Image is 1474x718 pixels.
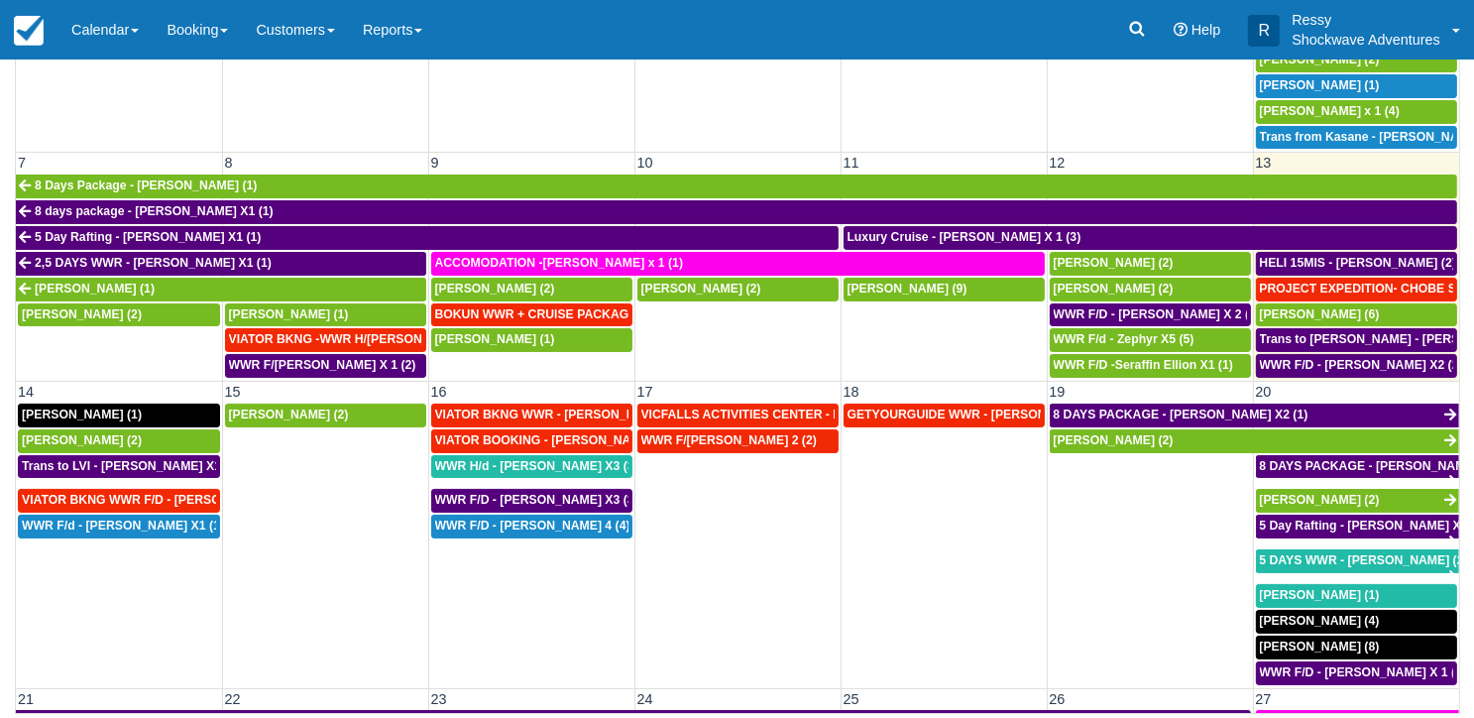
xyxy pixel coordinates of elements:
[435,256,684,270] span: ACCOMODATION -[PERSON_NAME] x 1 (1)
[1050,354,1251,378] a: WWR F/D -Seraffin Ellion X1 (1)
[1260,256,1457,270] span: HELI 15MIS - [PERSON_NAME] (2)
[225,354,426,378] a: WWR F/[PERSON_NAME] X 1 (2)
[637,278,839,301] a: [PERSON_NAME] (2)
[842,384,861,400] span: 18
[844,404,1045,427] a: GETYOURGUIDE WWR - [PERSON_NAME] X 9 (9)
[229,358,416,372] span: WWR F/[PERSON_NAME] X 1 (2)
[1256,515,1460,538] a: 5 Day Rafting - [PERSON_NAME] X2 (2)
[637,429,839,453] a: WWR F/[PERSON_NAME] 2 (2)
[844,226,1458,250] a: Luxury Cruise - [PERSON_NAME] X 1 (3)
[16,252,426,276] a: 2,5 DAYS WWR - [PERSON_NAME] X1 (1)
[1260,78,1380,92] span: [PERSON_NAME] (1)
[35,204,274,218] span: 8 days package - [PERSON_NAME] X1 (1)
[22,307,142,321] span: [PERSON_NAME] (2)
[1256,126,1458,150] a: Trans from Kasane - [PERSON_NAME] X4 (4)
[431,303,632,327] a: BOKUN WWR + CRUISE PACKAGE - [PERSON_NAME] South X 2 (2)
[16,155,28,171] span: 7
[435,519,630,533] span: WWR F/D - [PERSON_NAME] 4 (4)
[225,303,426,327] a: [PERSON_NAME] (1)
[1191,22,1221,38] span: Help
[35,282,155,296] span: [PERSON_NAME] (1)
[16,226,839,250] a: 5 Day Rafting - [PERSON_NAME] X1 (1)
[431,404,632,427] a: VIATOR BKNG WWR - [PERSON_NAME] 2 (2)
[35,230,261,244] span: 5 Day Rafting - [PERSON_NAME] X1 (1)
[22,519,224,533] span: WWR F/d - [PERSON_NAME] X1 (1)
[1260,307,1380,321] span: [PERSON_NAME] (6)
[18,429,220,453] a: [PERSON_NAME] (2)
[435,493,638,507] span: WWR F/D - [PERSON_NAME] X3 (3)
[1050,252,1251,276] a: [PERSON_NAME] (2)
[1054,332,1194,346] span: WWR F/d - Zephyr X5 (5)
[1260,588,1380,602] span: [PERSON_NAME] (1)
[429,155,441,171] span: 9
[1054,433,1174,447] span: [PERSON_NAME] (2)
[429,691,449,707] span: 23
[18,489,220,513] a: VIATOR BKNG WWR F/D - [PERSON_NAME] X 1 (1)
[1054,307,1261,321] span: WWR F/D - [PERSON_NAME] X 2 (2)
[1256,354,1458,378] a: WWR F/D - [PERSON_NAME] X2 (2)
[1256,278,1458,301] a: PROJECT EXPEDITION- CHOBE SAFARI - [GEOGRAPHIC_DATA][PERSON_NAME] 2 (2)
[22,408,142,421] span: [PERSON_NAME] (1)
[1054,358,1233,372] span: WWR F/D -Seraffin Ellion X1 (1)
[1254,691,1274,707] span: 27
[1254,155,1274,171] span: 13
[229,307,349,321] span: [PERSON_NAME] (1)
[1248,15,1280,47] div: R
[35,179,257,192] span: 8 Days Package - [PERSON_NAME] (1)
[635,384,655,400] span: 17
[14,16,44,46] img: checkfront-main-nav-mini-logo.png
[431,328,632,352] a: [PERSON_NAME] (1)
[223,691,243,707] span: 22
[431,489,632,513] a: WWR F/D - [PERSON_NAME] X3 (3)
[641,282,761,296] span: [PERSON_NAME] (2)
[22,459,239,473] span: Trans to LVI - [PERSON_NAME] X1 (1)
[1260,104,1400,118] span: [PERSON_NAME] x 1 (4)
[1260,665,1467,679] span: WWR F/D - [PERSON_NAME] X 1 (1)
[1256,549,1460,573] a: 5 DAYS WWR - [PERSON_NAME] (2)
[435,408,695,421] span: VIATOR BKNG WWR - [PERSON_NAME] 2 (2)
[225,404,426,427] a: [PERSON_NAME] (2)
[431,278,632,301] a: [PERSON_NAME] (2)
[429,384,449,400] span: 16
[18,303,220,327] a: [PERSON_NAME] (2)
[16,384,36,400] span: 14
[16,200,1457,224] a: 8 days package - [PERSON_NAME] X1 (1)
[1048,691,1068,707] span: 26
[435,459,638,473] span: WWR H/d - [PERSON_NAME] X3 (3)
[1256,661,1458,685] a: WWR F/D - [PERSON_NAME] X 1 (1)
[844,278,1045,301] a: [PERSON_NAME] (9)
[1260,358,1463,372] span: WWR F/D - [PERSON_NAME] X2 (2)
[1256,252,1458,276] a: HELI 15MIS - [PERSON_NAME] (2)
[229,408,349,421] span: [PERSON_NAME] (2)
[431,515,632,538] a: WWR F/D - [PERSON_NAME] 4 (4)
[1256,74,1458,98] a: [PERSON_NAME] (1)
[1256,610,1458,634] a: [PERSON_NAME] (4)
[18,404,220,427] a: [PERSON_NAME] (1)
[22,433,142,447] span: [PERSON_NAME] (2)
[225,328,426,352] a: VIATOR BKNG -WWR H/[PERSON_NAME] X 2 (2)
[1292,30,1440,50] p: Shockwave Adventures
[1256,584,1458,608] a: [PERSON_NAME] (1)
[637,404,839,427] a: VICFALLS ACTIVITIES CENTER - HELICOPTER -[PERSON_NAME] X 4 (4)
[223,384,243,400] span: 15
[1050,303,1251,327] a: WWR F/D - [PERSON_NAME] X 2 (2)
[1254,384,1274,400] span: 20
[431,429,632,453] a: VIATOR BOOKING - [PERSON_NAME] X 4 (4)
[641,408,1061,421] span: VICFALLS ACTIVITIES CENTER - HELICOPTER -[PERSON_NAME] X 4 (4)
[1050,328,1251,352] a: WWR F/d - Zephyr X5 (5)
[1054,256,1174,270] span: [PERSON_NAME] (2)
[1256,455,1460,479] a: 8 DAYS PACKAGE - [PERSON_NAME] X 2 (2)
[1054,282,1174,296] span: [PERSON_NAME] (2)
[842,155,861,171] span: 11
[641,433,817,447] span: WWR F/[PERSON_NAME] 2 (2)
[431,455,632,479] a: WWR H/d - [PERSON_NAME] X3 (3)
[435,307,828,321] span: BOKUN WWR + CRUISE PACKAGE - [PERSON_NAME] South X 2 (2)
[1256,636,1458,659] a: [PERSON_NAME] (8)
[22,493,316,507] span: VIATOR BKNG WWR F/D - [PERSON_NAME] X 1 (1)
[1048,155,1068,171] span: 12
[1050,404,1460,427] a: 8 DAYS PACKAGE - [PERSON_NAME] X2 (1)
[1256,49,1458,72] a: [PERSON_NAME] (2)
[1260,553,1468,567] span: 5 DAYS WWR - [PERSON_NAME] (2)
[431,252,1045,276] a: ACCOMODATION -[PERSON_NAME] x 1 (1)
[1256,328,1458,352] a: Trans to [PERSON_NAME] - [PERSON_NAME] X 1 (2)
